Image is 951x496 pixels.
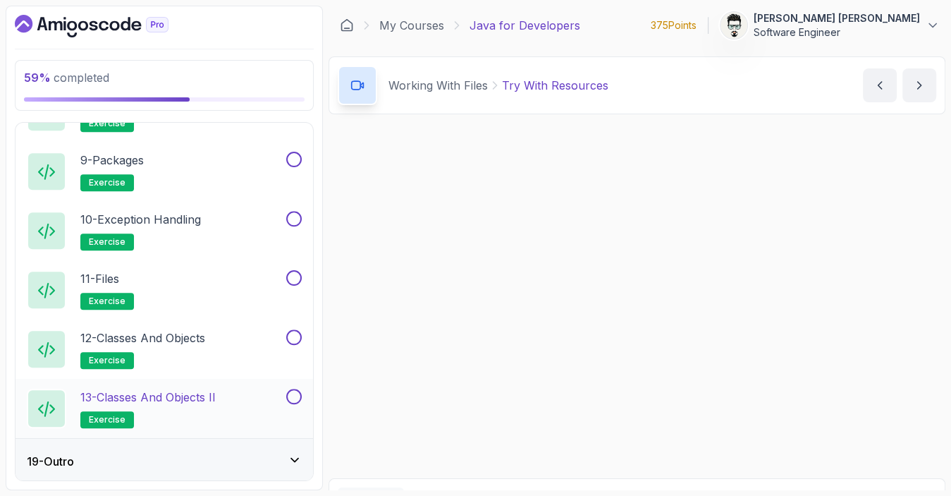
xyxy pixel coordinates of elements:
[15,15,201,37] a: Dashboard
[24,71,51,85] span: 59 %
[27,211,302,250] button: 10-Exception Handlingexercise
[651,18,697,32] p: 375 Points
[80,329,205,346] p: 12 - Classes and Objects
[89,296,125,307] span: exercise
[720,12,747,39] img: user profile image
[27,389,302,428] button: 13-Classes and Objects IIexercise
[902,68,936,102] button: next content
[27,152,302,191] button: 9-Packagesexercise
[470,17,580,34] p: Java for Developers
[80,211,201,228] p: 10 - Exception Handling
[80,389,216,406] p: 13 - Classes and Objects II
[80,152,144,169] p: 9 - Packages
[754,11,920,25] p: [PERSON_NAME] [PERSON_NAME]
[80,270,119,287] p: 11 - Files
[89,177,125,188] span: exercise
[340,18,354,32] a: Dashboard
[24,71,109,85] span: completed
[89,414,125,425] span: exercise
[754,25,920,40] p: Software Engineer
[89,236,125,248] span: exercise
[27,453,74,470] h3: 19 - Outro
[502,77,608,94] p: Try With Resources
[27,270,302,310] button: 11-Filesexercise
[720,11,940,40] button: user profile image[PERSON_NAME] [PERSON_NAME]Software Engineer
[89,118,125,129] span: exercise
[27,329,302,369] button: 12-Classes and Objectsexercise
[863,68,897,102] button: previous content
[379,17,444,34] a: My Courses
[89,355,125,366] span: exercise
[16,439,313,484] button: 19-Outro
[388,77,488,94] p: Working With Files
